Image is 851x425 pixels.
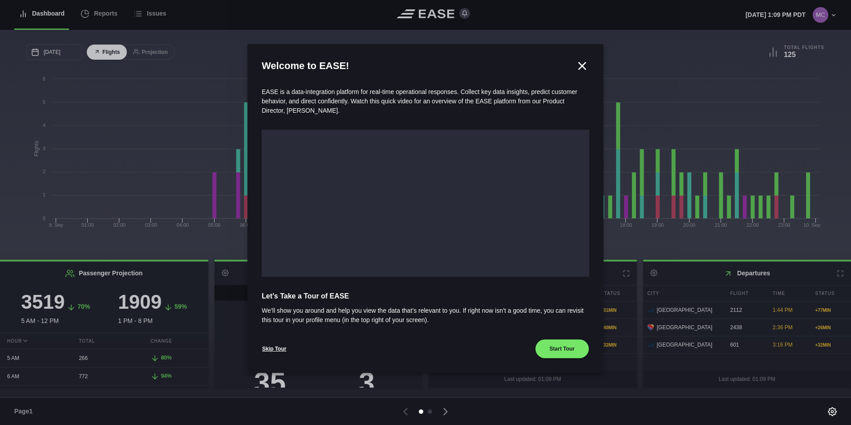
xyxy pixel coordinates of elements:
span: Let’s Take a Tour of EASE [262,291,589,302]
span: EASE is a data-integration platform for real-time operational responses. Collect key data insight... [262,88,577,114]
h2: Welcome to EASE! [262,58,575,73]
span: Page 1 [14,407,36,416]
iframe: onboarding [262,130,589,277]
span: We’ll show you around and help you view the data that’s relevant to you. If right now isn’t a goo... [262,306,589,325]
button: Skip Tour [262,339,287,359]
button: Start Tour [535,339,589,359]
